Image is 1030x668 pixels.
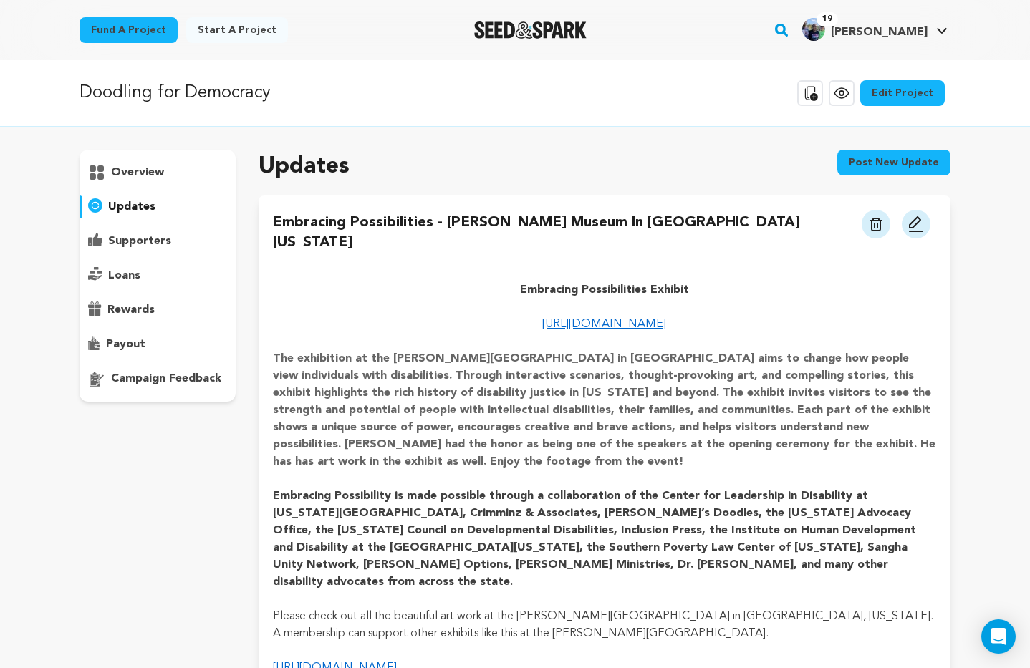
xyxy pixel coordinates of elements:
p: Please check out all the beautiful art work at the [PERSON_NAME][GEOGRAPHIC_DATA] in [GEOGRAPHIC_... [273,608,936,642]
button: overview [80,161,236,184]
a: Start a project [186,17,288,43]
button: rewards [80,299,236,321]
button: Post new update [837,150,950,175]
p: updates [108,198,155,216]
button: loans [80,264,236,287]
p: Doodling for Democracy [80,80,271,106]
p: rewards [107,301,155,319]
strong: Embracing Possibilities Exhibit [520,284,689,296]
a: Edit Project [860,80,945,106]
a: Linda H.'s Profile [799,15,950,41]
p: overview [111,164,164,181]
button: payout [80,333,236,356]
span: Linda H.'s Profile [799,15,950,45]
button: campaign feedback [80,367,236,390]
img: 22e6c5640c38a5e5.jpg [802,18,825,41]
span: [PERSON_NAME] [831,26,928,38]
strong: The exhibition at the [PERSON_NAME][GEOGRAPHIC_DATA] in [GEOGRAPHIC_DATA] aims to change how peop... [273,353,935,468]
button: supporters [80,230,236,253]
p: payout [106,336,145,353]
a: Seed&Spark Homepage [474,21,587,39]
h4: Embracing Possibilities - [PERSON_NAME] Museum in [GEOGRAPHIC_DATA] [US_STATE] [273,213,856,253]
div: Linda H.'s Profile [802,18,928,41]
a: [URL][DOMAIN_NAME] [542,319,666,330]
img: Seed&Spark Logo Dark Mode [474,21,587,39]
div: Open Intercom Messenger [981,619,1016,654]
a: Fund a project [80,17,178,43]
img: pencil.svg [908,216,925,233]
span: 19 [817,12,838,26]
img: trash.svg [870,218,882,231]
p: loans [108,267,140,284]
button: updates [80,195,236,218]
p: supporters [108,233,171,250]
p: campaign feedback [111,370,221,387]
strong: Embracing Possibility is made possible through a collaboration of the Center for Leadership in Di... [273,490,916,588]
h2: Updates [259,150,350,184]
